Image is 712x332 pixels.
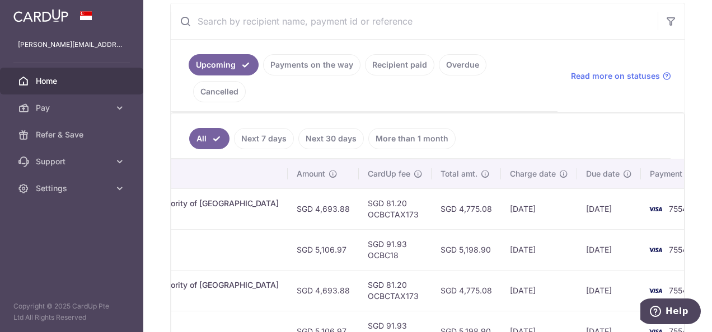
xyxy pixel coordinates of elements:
a: All [189,128,229,149]
a: More than 1 month [368,128,456,149]
a: Next 7 days [234,128,294,149]
span: 7554 [669,245,687,254]
span: 7554 [669,286,687,295]
td: SGD 5,106.97 [288,229,359,270]
span: Refer & Save [36,129,110,140]
td: SGD 81.20 OCBCTAX173 [359,270,432,311]
iframe: Opens a widget where you can find more information [640,298,701,326]
span: Settings [36,183,110,194]
span: Read more on statuses [571,70,660,82]
span: Home [36,75,110,87]
td: SGD 4,775.08 [432,188,501,229]
td: SGD 4,775.08 [432,270,501,311]
td: [DATE] [501,270,577,311]
td: [DATE] [501,229,577,270]
span: Total amt. [441,168,477,179]
td: SGD 5,198.90 [432,229,501,270]
a: Recipient paid [365,54,434,75]
a: Cancelled [193,81,246,102]
td: SGD 4,693.88 [288,270,359,311]
td: [DATE] [577,270,641,311]
input: Search by recipient name, payment id or reference [171,3,658,39]
span: 7554 [669,204,687,214]
td: [DATE] [577,229,641,270]
img: Bank Card [644,202,667,216]
img: Bank Card [644,284,667,297]
img: CardUp [13,9,68,22]
img: Bank Card [644,243,667,257]
a: Read more on statuses [571,70,671,82]
a: Overdue [439,54,486,75]
span: Support [36,156,110,167]
td: [DATE] [501,188,577,229]
td: SGD 91.93 OCBC18 [359,229,432,270]
span: Due date [586,168,620,179]
td: SGD 4,693.88 [288,188,359,229]
span: Amount [297,168,325,179]
td: [DATE] [577,188,641,229]
td: SGD 81.20 OCBCTAX173 [359,188,432,229]
span: Pay [36,102,110,113]
p: [PERSON_NAME][EMAIL_ADDRESS][DOMAIN_NAME] [18,39,125,50]
a: Upcoming [189,54,259,75]
a: Payments on the way [263,54,360,75]
span: CardUp fee [368,168,410,179]
a: Next 30 days [298,128,364,149]
span: Charge date [510,168,556,179]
